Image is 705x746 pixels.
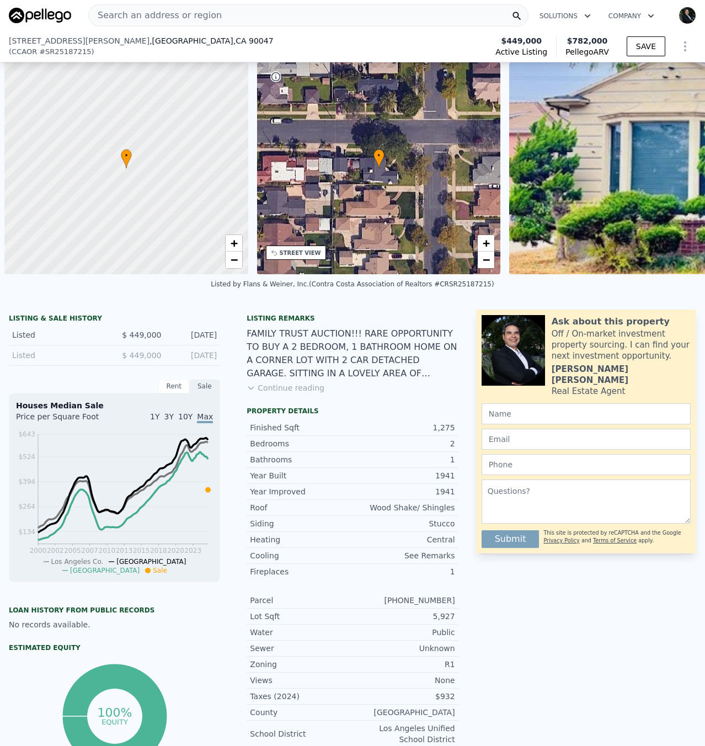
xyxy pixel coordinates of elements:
[164,412,174,421] span: 3Y
[51,558,104,566] span: Los Angeles Co.
[121,151,132,161] span: •
[18,430,35,438] tspan: $643
[478,252,494,268] a: Zoom out
[352,611,455,622] div: 5,927
[158,379,189,393] div: Rent
[373,149,384,168] div: •
[9,8,71,23] img: Pellego
[352,454,455,465] div: 1
[18,453,35,461] tspan: $524
[352,438,455,449] div: 2
[352,723,455,745] div: Los Angeles Unified School District
[478,235,494,252] a: Zoom in
[250,707,352,718] div: County
[9,35,149,46] span: [STREET_ADDRESS][PERSON_NAME]
[552,328,691,361] div: Off / On-market investment property sourcing. I can find your next investment opportunity.
[30,547,47,555] tspan: 2000
[116,558,186,566] span: [GEOGRAPHIC_DATA]
[116,547,133,555] tspan: 2013
[226,235,242,252] a: Zoom in
[543,537,579,543] a: Privacy Policy
[250,438,352,449] div: Bedrooms
[167,547,184,555] tspan: 2020
[250,534,352,545] div: Heating
[12,329,106,340] div: Listed
[552,386,626,397] div: Real Estate Agent
[99,547,116,555] tspan: 2010
[352,550,455,561] div: See Remarks
[230,253,237,267] span: −
[70,567,140,574] span: [GEOGRAPHIC_DATA]
[89,9,222,22] span: Search an address or region
[133,547,150,555] tspan: 2015
[352,470,455,481] div: 1941
[230,236,237,250] span: +
[233,36,274,45] span: , CA 90047
[531,6,600,26] button: Solutions
[483,253,490,267] span: −
[679,7,696,24] img: avatar
[352,675,455,686] div: None
[121,149,132,168] div: •
[250,422,352,433] div: Finished Sqft
[352,659,455,670] div: R1
[567,36,608,45] span: $782,000
[250,627,352,638] div: Water
[593,537,637,543] a: Terms of Service
[600,6,663,26] button: Company
[189,379,220,393] div: Sale
[352,707,455,718] div: [GEOGRAPHIC_DATA]
[250,486,352,497] div: Year Improved
[150,412,159,421] span: 1Y
[247,407,458,415] div: Property details
[16,411,115,429] div: Price per Square Foot
[495,46,547,57] span: Active Listing
[211,280,494,288] div: Listed by Flans & Weiner, Inc. (Contra Costa Association of Realtors #CRSR25187215)
[247,327,458,380] div: FAMILY TRUST AUCTION!!! RARE OPPORTUNITY TO BUY A 2 BEDROOM, 1 BATHROOM HOME ON A CORNER LOT WITH...
[247,314,458,323] div: Listing remarks
[250,675,352,686] div: Views
[352,595,455,606] div: [PHONE_NUMBER]
[250,470,352,481] div: Year Built
[501,35,542,46] span: $449,000
[250,728,352,739] div: School District
[250,611,352,622] div: Lot Sqft
[373,151,384,161] span: •
[18,478,35,486] tspan: $394
[352,691,455,702] div: $932
[102,717,128,726] tspan: equity
[97,706,132,720] tspan: 100%
[250,518,352,529] div: Siding
[178,412,193,421] span: 10Y
[482,429,691,450] input: Email
[9,619,220,630] div: No records available.
[482,454,691,475] input: Phone
[18,528,35,536] tspan: $134
[250,659,352,670] div: Zoning
[39,46,91,57] span: # SR25187215
[122,331,161,339] span: $ 449,000
[352,566,455,577] div: 1
[250,454,352,465] div: Bathrooms
[674,35,696,57] button: Show Options
[226,252,242,268] a: Zoom out
[47,547,64,555] tspan: 2002
[185,547,202,555] tspan: 2023
[352,422,455,433] div: 1,275
[352,627,455,638] div: Public
[250,566,352,577] div: Fireplaces
[543,526,691,548] div: This site is protected by reCAPTCHA and the Google and apply.
[352,502,455,513] div: Wood Shake/ Shingles
[197,412,213,423] span: Max
[150,547,167,555] tspan: 2018
[352,534,455,545] div: Central
[170,329,217,340] div: [DATE]
[482,403,691,424] input: Name
[627,36,665,56] button: SAVE
[9,46,94,57] div: ( )
[9,314,220,325] div: LISTING & SALE HISTORY
[250,643,352,654] div: Sewer
[482,530,540,548] button: Submit
[280,249,321,257] div: STREET VIEW
[352,486,455,497] div: 1941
